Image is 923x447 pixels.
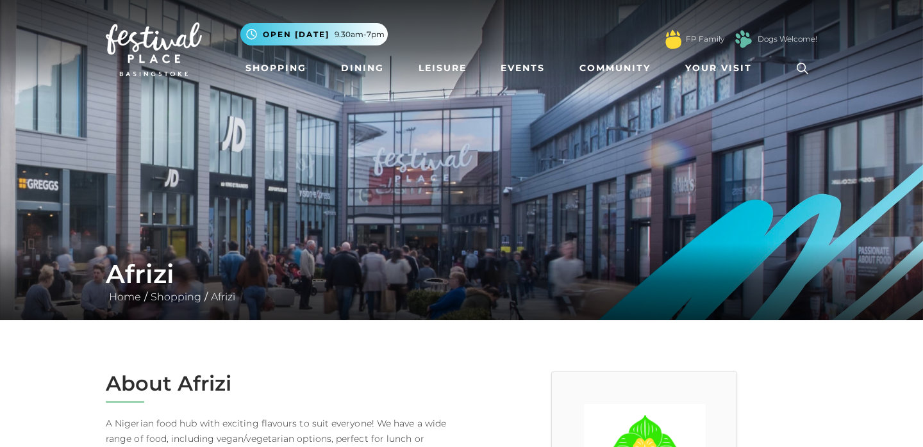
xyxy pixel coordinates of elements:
a: Home [106,291,144,303]
div: / / [96,259,827,305]
a: Shopping [147,291,204,303]
a: Leisure [413,56,472,80]
img: Festival Place Logo [106,22,202,76]
a: Community [574,56,656,80]
a: Dogs Welcome! [758,33,817,45]
a: Events [495,56,550,80]
span: 9.30am-7pm [335,29,385,40]
a: FP Family [686,33,724,45]
h2: About Afrizi [106,371,452,396]
span: Open [DATE] [263,29,329,40]
a: Shopping [240,56,312,80]
a: Your Visit [680,56,763,80]
h1: Afrizi [106,259,817,289]
a: Dining [336,56,389,80]
a: Afrizi [208,291,238,303]
span: Your Visit [685,61,752,75]
button: Open [DATE] 9.30am-7pm [240,23,388,45]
